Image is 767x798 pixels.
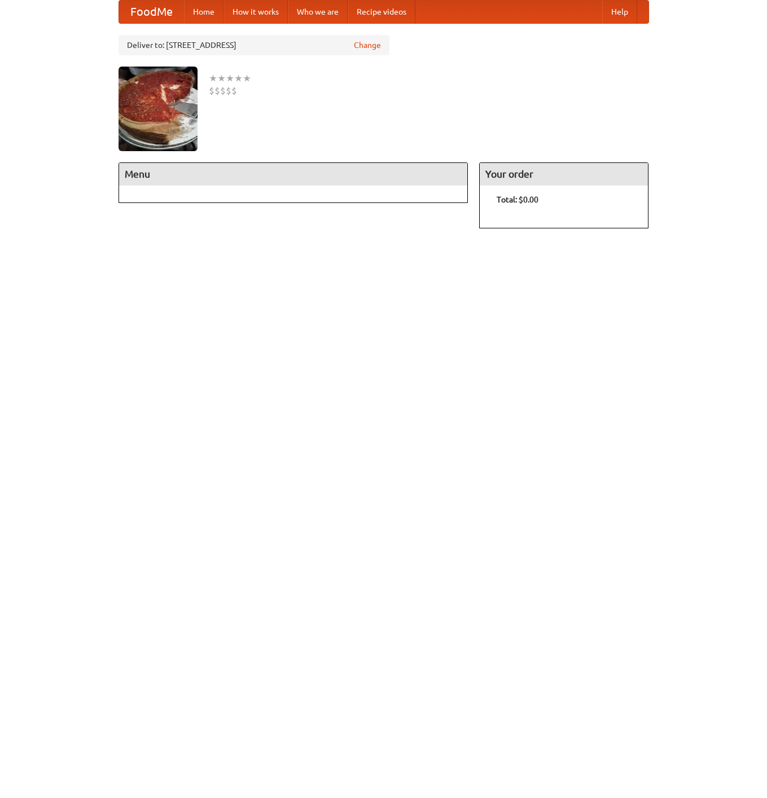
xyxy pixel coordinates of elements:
a: How it works [223,1,288,23]
img: angular.jpg [119,67,198,151]
h4: Your order [480,163,648,186]
li: ★ [209,72,217,85]
a: Home [184,1,223,23]
li: ★ [217,72,226,85]
li: $ [226,85,231,97]
li: $ [209,85,214,97]
a: Help [602,1,637,23]
li: ★ [234,72,243,85]
b: Total: $0.00 [497,195,538,204]
li: ★ [226,72,234,85]
li: $ [231,85,237,97]
a: FoodMe [119,1,184,23]
div: Deliver to: [STREET_ADDRESS] [119,35,389,55]
li: $ [220,85,226,97]
h4: Menu [119,163,468,186]
li: $ [214,85,220,97]
a: Who we are [288,1,348,23]
li: ★ [243,72,251,85]
a: Recipe videos [348,1,415,23]
a: Change [354,39,381,51]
